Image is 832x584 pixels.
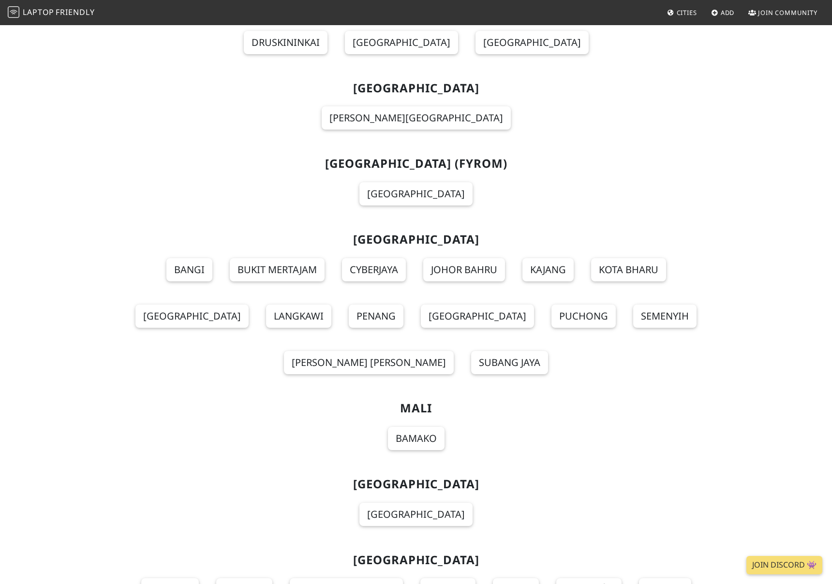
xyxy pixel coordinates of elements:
[322,106,511,130] a: [PERSON_NAME][GEOGRAPHIC_DATA]
[475,31,589,54] a: [GEOGRAPHIC_DATA]
[744,4,821,21] a: Join Community
[8,4,95,21] a: LaptopFriendly LaptopFriendly
[103,157,729,171] h2: [GEOGRAPHIC_DATA] (FYROM)
[359,182,473,205] a: [GEOGRAPHIC_DATA]
[633,305,697,328] a: Semenyih
[284,351,454,374] a: [PERSON_NAME] [PERSON_NAME]
[421,305,534,328] a: [GEOGRAPHIC_DATA]
[349,305,403,328] a: Penang
[56,7,94,17] span: Friendly
[423,258,505,281] a: Johor Bahru
[758,8,817,17] span: Join Community
[103,401,729,415] h2: Mali
[103,477,729,491] h2: [GEOGRAPHIC_DATA]
[591,258,666,281] a: Kota Bharu
[244,31,327,54] a: Druskininkai
[677,8,697,17] span: Cities
[23,7,54,17] span: Laptop
[707,4,739,21] a: Add
[663,4,701,21] a: Cities
[8,6,19,18] img: LaptopFriendly
[103,553,729,567] h2: [GEOGRAPHIC_DATA]
[721,8,735,17] span: Add
[166,258,212,281] a: Bangi
[103,81,729,95] h2: [GEOGRAPHIC_DATA]
[471,351,548,374] a: Subang Jaya
[103,233,729,247] h2: [GEOGRAPHIC_DATA]
[266,305,331,328] a: Langkawi
[522,258,574,281] a: Kajang
[135,305,249,328] a: [GEOGRAPHIC_DATA]
[551,305,616,328] a: Puchong
[230,258,325,281] a: Bukit Mertajam
[345,31,458,54] a: [GEOGRAPHIC_DATA]
[388,427,445,450] a: Bamako
[359,503,473,526] a: [GEOGRAPHIC_DATA]
[342,258,406,281] a: Cyberjaya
